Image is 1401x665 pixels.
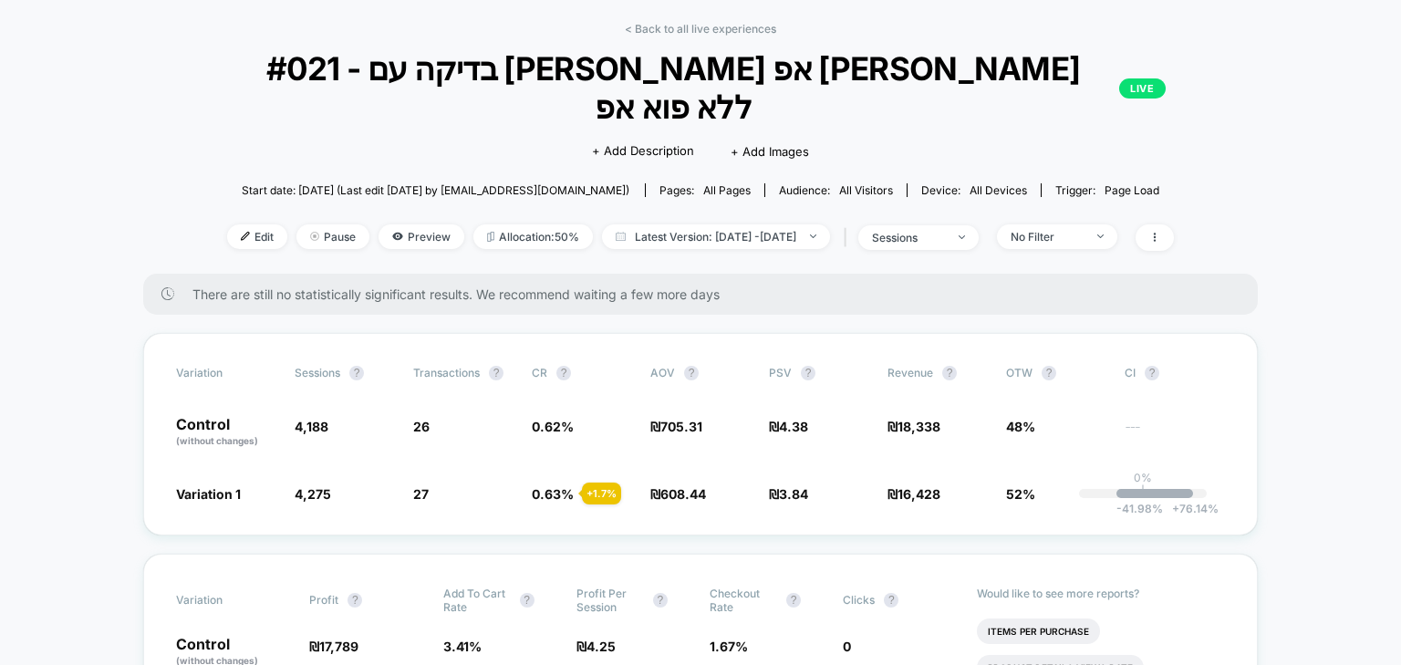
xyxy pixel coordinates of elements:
[1145,366,1159,380] button: ?
[769,419,808,434] span: ₪
[176,417,276,448] p: Control
[959,235,965,239] img: end
[592,142,694,161] span: + Add Description
[887,366,933,379] span: Revenue
[1105,183,1159,197] span: Page Load
[887,486,940,502] span: ₪
[710,639,748,654] span: 1.67 %
[839,183,893,197] span: All Visitors
[710,587,777,614] span: Checkout Rate
[769,486,808,502] span: ₪
[309,639,358,654] span: ₪
[650,366,675,379] span: AOV
[576,639,616,654] span: ₪
[556,366,571,380] button: ?
[1097,234,1104,238] img: end
[295,366,340,379] span: Sessions
[616,232,626,241] img: calendar
[295,486,331,502] span: 4,275
[942,366,957,380] button: ?
[1006,486,1035,502] span: 52%
[786,593,801,608] button: ?
[1141,484,1145,498] p: |
[576,587,644,614] span: Profit Per Session
[660,486,706,502] span: 608.44
[872,231,945,244] div: sessions
[653,593,668,608] button: ?
[176,486,241,502] span: Variation 1
[659,183,751,197] div: Pages:
[348,593,362,608] button: ?
[684,366,699,380] button: ?
[1116,502,1163,515] span: -41.98 %
[520,593,534,608] button: ?
[660,419,702,434] span: 705.31
[532,366,547,379] span: CR
[977,618,1100,644] li: Items Per Purchase
[227,224,287,249] span: Edit
[779,486,808,502] span: 3.84
[582,483,621,504] div: + 1.7 %
[413,486,429,502] span: 27
[473,224,593,249] span: Allocation: 50%
[176,366,276,380] span: Variation
[839,224,858,251] span: |
[296,224,369,249] span: Pause
[1125,366,1225,380] span: CI
[1006,419,1035,434] span: 48%
[779,419,808,434] span: 4.38
[1042,366,1056,380] button: ?
[1119,78,1165,99] p: LIVE
[443,587,511,614] span: Add To Cart Rate
[731,144,809,159] span: + Add Images
[898,419,940,434] span: 18,338
[241,232,250,241] img: edit
[489,366,503,380] button: ?
[977,587,1226,600] p: Would like to see more reports?
[769,366,792,379] span: PSV
[1006,366,1106,380] span: OTW
[884,593,898,608] button: ?
[898,486,940,502] span: 16,428
[650,486,706,502] span: ₪
[235,49,1165,126] span: #021 - בדיקה עם [PERSON_NAME] אפ [PERSON_NAME] ללא פוא אפ
[487,232,494,242] img: rebalance
[970,183,1027,197] span: all devices
[1134,471,1152,484] p: 0%
[843,593,875,607] span: Clicks
[625,22,776,36] a: < Back to all live experiences
[192,286,1221,302] span: There are still no statistically significant results. We recommend waiting a few more days
[1011,230,1084,244] div: No Filter
[242,183,629,197] span: Start date: [DATE] (Last edit [DATE] by [EMAIL_ADDRESS][DOMAIN_NAME])
[295,419,328,434] span: 4,188
[779,183,893,197] div: Audience:
[309,593,338,607] span: Profit
[1055,183,1159,197] div: Trigger:
[703,183,751,197] span: all pages
[176,587,276,614] span: Variation
[349,366,364,380] button: ?
[801,366,815,380] button: ?
[602,224,830,249] span: Latest Version: [DATE] - [DATE]
[532,486,574,502] span: 0.63 %
[1163,502,1219,515] span: 76.14 %
[310,232,319,241] img: end
[319,639,358,654] span: 17,789
[176,435,258,446] span: (without changes)
[650,419,702,434] span: ₪
[907,183,1041,197] span: Device:
[413,366,480,379] span: Transactions
[443,639,482,654] span: 3.41 %
[843,639,851,654] span: 0
[887,419,940,434] span: ₪
[413,419,430,434] span: 26
[1125,421,1225,448] span: ---
[810,234,816,238] img: end
[1172,502,1179,515] span: +
[532,419,574,434] span: 0.62 %
[379,224,464,249] span: Preview
[586,639,616,654] span: 4.25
